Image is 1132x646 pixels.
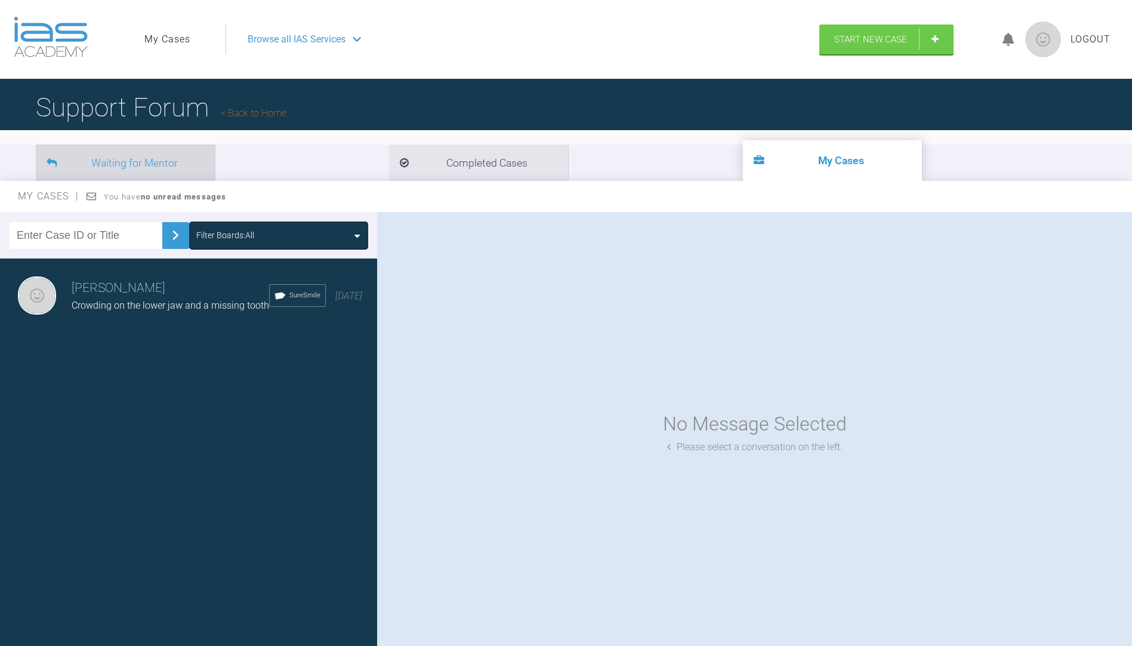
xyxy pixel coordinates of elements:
div: No Message Selected [663,409,847,439]
li: My Cases [743,140,922,181]
a: Start New Case [819,24,954,54]
img: logo-light.3e3ef733.png [14,17,88,57]
h3: [PERSON_NAME] [72,278,269,299]
strong: no unread messages [141,192,226,201]
h1: Support Forum [36,87,286,128]
img: Tiia Vuorinen [18,276,56,315]
span: [DATE] [335,290,362,302]
span: SureSmile [289,290,320,301]
div: Please select a conversation on the left. [667,439,843,455]
li: Completed Cases [389,144,568,181]
span: Start New Case [834,34,907,45]
img: profile.png [1025,21,1061,57]
a: Back to Home [221,107,286,119]
span: Crowding on the lower jaw and a missing tooth [72,300,269,311]
span: Browse all IAS Services [248,32,346,47]
input: Enter Case ID or Title [10,222,162,249]
li: Waiting for Mentor [36,144,215,181]
img: chevronRight.28bd32b0.svg [166,226,185,245]
div: Filter Boards: All [196,229,254,242]
span: You have [104,192,226,201]
a: Logout [1071,32,1111,47]
a: My Cases [144,32,190,47]
span: My Cases [18,190,79,202]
